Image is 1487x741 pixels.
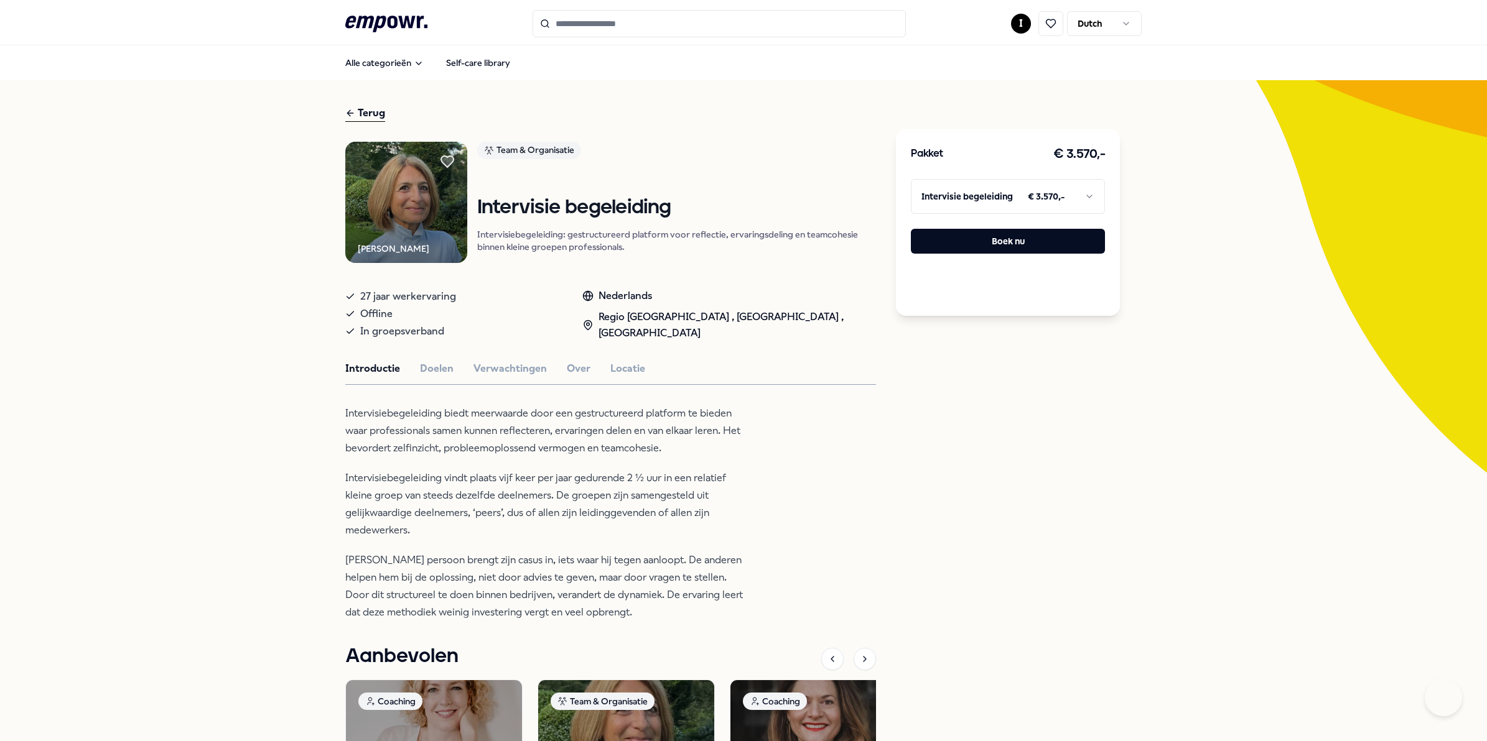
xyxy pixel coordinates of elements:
[1425,679,1462,716] iframe: Help Scout Beacon - Open
[345,361,400,377] button: Introductie
[743,693,807,710] div: Coaching
[582,288,876,304] div: Nederlands
[345,105,385,122] div: Terug
[360,288,456,305] span: 27 jaar werkervaring
[911,229,1105,254] button: Boek nu
[360,305,393,323] span: Offline
[477,142,581,159] div: Team & Organisatie
[551,693,655,710] div: Team & Organisatie
[420,361,454,377] button: Doelen
[345,641,459,672] h1: Aanbevolen
[335,50,520,75] nav: Main
[1011,14,1031,34] button: I
[582,309,876,341] div: Regio [GEOGRAPHIC_DATA] , [GEOGRAPHIC_DATA] , [GEOGRAPHIC_DATA]
[436,50,520,75] a: Self-care library
[335,50,434,75] button: Alle categorieën
[358,693,422,710] div: Coaching
[345,405,750,457] p: Intervisiebegeleiding biedt meerwaarde door een gestructureerd platform te bieden waar profession...
[345,142,467,264] img: Product Image
[473,361,547,377] button: Verwachtingen
[477,197,877,219] h1: Intervisie begeleiding
[610,361,645,377] button: Locatie
[567,361,590,377] button: Over
[533,10,906,37] input: Search for products, categories or subcategories
[477,142,877,163] a: Team & Organisatie
[360,323,444,340] span: In groepsverband
[345,551,750,621] p: [PERSON_NAME] persoon brengt zijn casus in, iets waar hij tegen aanloopt. De anderen helpen hem b...
[477,228,877,253] p: Intervisiebegeleiding: gestructureerd platform voor reflectie, ervaringsdeling en teamcohesie bin...
[1053,144,1106,164] h3: € 3.570,-
[911,146,943,162] h3: Pakket
[345,469,750,539] p: Intervisiebegeleiding vindt plaats vijf keer per jaar gedurende 2 ½ uur in een relatief kleine gr...
[358,242,429,255] div: [PERSON_NAME]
